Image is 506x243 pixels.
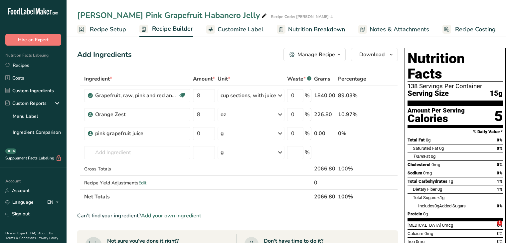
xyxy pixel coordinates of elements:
span: Calcium [408,231,423,236]
span: 0% [497,162,503,167]
div: Manage Recipe [297,51,335,59]
span: 0g [423,211,428,216]
span: 0% [497,170,503,175]
span: Sodium [408,170,422,175]
span: Ingredient [84,75,112,83]
iframe: Intercom live chat [483,220,499,236]
span: Total Carbohydrates [408,179,447,184]
span: Dietary Fiber [413,187,436,192]
span: Saturated Fat [413,146,438,151]
span: Nutrition Breakdown [288,25,345,34]
span: Customize Label [218,25,263,34]
div: Waste [287,75,311,83]
div: Calories [408,114,465,123]
span: 0mg [424,231,433,236]
div: g [221,148,224,156]
div: 1840.00 [314,92,335,100]
div: oz [221,111,226,119]
span: 0mcg [442,223,453,228]
span: 0% [497,223,503,228]
span: Edit [138,180,146,186]
div: 89.03% [338,92,366,100]
span: Cholesterol [408,162,430,167]
div: 138 Servings Per Container [408,83,503,90]
span: 0g [437,187,442,192]
span: 0g [439,146,444,151]
div: Can't find your ingredient? [77,212,398,220]
a: FAQ . [30,231,38,236]
span: Recipe Setup [90,25,126,34]
span: Amount [193,75,215,83]
div: Recipe Code: [PERSON_NAME]-4 [271,14,333,20]
span: 0g [426,137,430,142]
section: % Daily Value * [408,128,503,136]
a: Language [5,196,34,208]
span: Unit [218,75,230,83]
a: Customize Label [206,22,263,37]
div: 226.80 [314,111,335,119]
span: Percentage [338,75,366,83]
span: 1% [497,187,503,192]
div: 0% [338,129,366,137]
a: Terms & Conditions . [6,236,38,240]
button: Hire an Expert [5,34,61,46]
span: 0% [497,137,503,142]
div: [PERSON_NAME] Pink Grapefruit Habanero Jelly [77,9,268,21]
span: Fat [413,154,430,159]
span: [MEDICAL_DATA] [408,223,441,228]
span: 0% [497,231,503,236]
span: 0g [431,154,435,159]
i: Trans [413,154,424,159]
span: 0mg [423,170,432,175]
a: Privacy Policy [38,236,58,240]
h1: Nutrition Facts [408,51,503,82]
span: 15g [490,90,503,98]
div: Recipe Yield Adjustments [84,179,190,186]
div: 0.00 [314,129,335,137]
button: Download [351,48,398,61]
div: cup sections, with juice [221,92,276,100]
div: 5 [494,108,503,125]
a: Recipe Setup [77,22,126,37]
span: 1g [448,179,453,184]
div: Gross Totals [84,165,190,172]
span: Serving Size [408,90,449,98]
span: Download [359,51,385,59]
div: 0 [314,179,335,187]
a: Nutrition Breakdown [277,22,345,37]
span: Includes Added Sugars [418,203,466,208]
div: pink grapefruit juice [95,129,178,137]
div: Amount Per Serving [408,108,465,114]
a: Recipe Costing [442,22,496,37]
span: 0g [434,203,439,208]
span: 0% [497,203,503,208]
a: Recipe Builder [139,21,193,37]
span: Grams [314,75,330,83]
div: Grapefruit, raw, pink and red and white, all areas [95,92,178,100]
div: Orange Zest [95,111,178,119]
th: Net Totals [83,189,313,203]
input: Add Ingredient [84,146,190,159]
span: <1g [437,195,444,200]
th: 2066.80 [313,189,337,203]
th: 100% [337,189,368,203]
span: Add your own ingredient [141,212,201,220]
div: 10.97% [338,111,366,119]
div: 100% [338,165,366,173]
span: Total Sugars [413,195,436,200]
span: Recipe Costing [455,25,496,34]
button: Manage Recipe [283,48,346,61]
div: BETA [5,148,16,154]
a: About Us . [5,231,53,240]
span: 0mg [431,162,440,167]
div: Custom Reports [5,100,47,107]
span: Recipe Builder [152,24,193,33]
div: Add Ingredients [77,49,132,60]
span: Notes & Attachments [370,25,429,34]
span: 1% [497,179,503,184]
div: g [221,129,224,137]
a: Hire an Expert . [5,231,29,236]
span: 1 [497,220,502,226]
span: 0% [497,146,503,151]
span: Total Fat [408,137,425,142]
